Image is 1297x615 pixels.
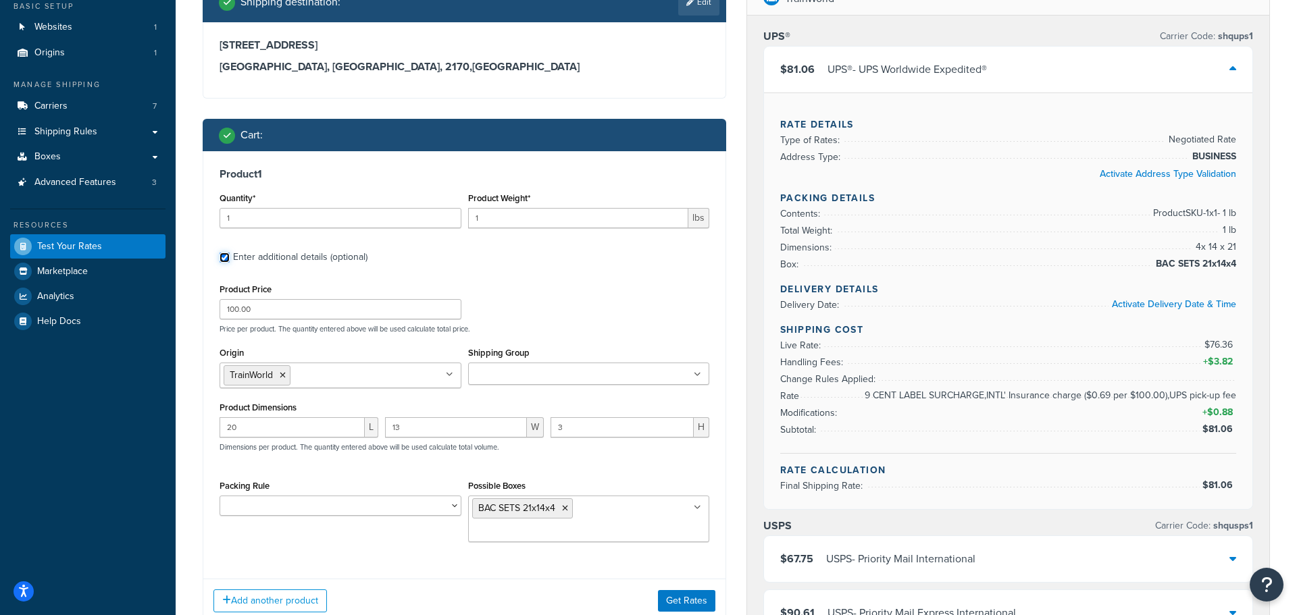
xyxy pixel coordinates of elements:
[780,479,866,493] span: Final Shipping Rate:
[763,30,790,43] h3: UPS®
[1207,405,1236,419] span: $0.88
[780,150,844,164] span: Address Type:
[10,1,166,12] div: Basic Setup
[220,167,709,181] h3: Product 1
[220,252,230,263] input: Enter additional details (optional)
[1219,222,1236,238] span: 1 lb
[478,501,555,515] span: BAC SETS 21x14x4
[1202,422,1236,436] span: $81.06
[10,234,166,259] a: Test Your Rates
[10,259,166,284] a: Marketplace
[658,590,715,612] button: Get Rates
[780,551,813,566] span: $67.75
[826,550,975,568] div: USPS - Priority Mail International
[220,348,244,358] label: Origin
[780,240,835,255] span: Dimensions:
[1112,297,1236,311] a: Activate Delivery Date & Time
[233,248,367,267] div: Enter additional details (optional)
[780,389,840,420] span: Rate Modifications:
[154,22,157,33] span: 1
[780,282,1236,296] h4: Delivery Details
[213,589,327,612] button: Add another product
[34,126,97,138] span: Shipping Rules
[154,47,157,59] span: 1
[468,193,530,203] label: Product Weight*
[220,402,297,412] label: Product Dimensions
[10,79,166,90] div: Manage Shipping
[1250,568,1283,601] button: Open Resource Center
[1150,205,1236,221] span: Product SKU-1 x 1 - 1 lb
[468,348,530,358] label: Shipping Group
[10,41,166,65] a: Origins1
[1165,132,1236,148] span: Negotiated Rate
[10,170,166,195] a: Advanced Features3
[1155,516,1253,535] p: Carrier Code:
[10,15,166,40] a: Websites1
[780,298,842,312] span: Delivery Date:
[1211,518,1253,533] span: shqusps1
[230,368,273,382] span: TrainWorld
[37,316,81,327] span: Help Docs
[780,257,802,271] span: Box:
[468,481,526,491] label: Possible Boxes
[10,309,166,333] a: Help Docs
[37,266,88,277] span: Marketplace
[216,324,713,333] p: Price per product. The quantity entered above will be used calculate total price.
[220,284,272,294] label: Product Price
[780,133,843,147] span: Type of Rates:
[468,208,689,228] input: 0.00
[1200,404,1236,421] span: +
[152,177,157,188] span: 3
[220,481,270,491] label: Packing Rule
[37,241,102,252] span: Test Your Rates
[1160,27,1253,46] p: Carrier Code:
[780,423,819,437] span: Subtotal:
[861,387,1236,404] span: 9 CENT LABEL SURCHARGE,INTL' Insurance charge ($0.69 per $100.00),UPS pick-up fee
[10,284,166,309] a: Analytics
[10,94,166,119] a: Carriers7
[1152,256,1236,272] span: BAC SETS 21x14x4
[10,119,166,144] a: Shipping Rules
[37,291,74,302] span: Analytics
[780,355,846,369] span: Handling Fees:
[780,323,1236,337] h4: Shipping Cost
[220,193,255,203] label: Quantity*
[780,117,1236,132] h4: Rate Details
[10,144,166,169] a: Boxes
[10,219,166,231] div: Resources
[34,177,116,188] span: Advanced Features
[365,417,378,437] span: L
[1208,354,1236,369] span: $3.82
[780,191,1236,205] h4: Packing Details
[34,47,65,59] span: Origins
[1192,239,1236,255] span: 4 x 14 x 21
[694,417,709,437] span: H
[1100,167,1236,181] a: Activate Address Type Validation
[220,38,709,52] h3: [STREET_ADDRESS]
[780,207,823,221] span: Contents:
[220,60,709,74] h3: [GEOGRAPHIC_DATA], [GEOGRAPHIC_DATA], 2170 , [GEOGRAPHIC_DATA]
[10,94,166,119] li: Carriers
[780,223,836,238] span: Total Weight:
[10,15,166,40] li: Websites
[10,170,166,195] li: Advanced Features
[780,372,879,386] span: Change Rules Applied:
[10,41,166,65] li: Origins
[1204,338,1236,352] span: $76.36
[34,101,68,112] span: Carriers
[527,417,544,437] span: W
[34,22,72,33] span: Websites
[1202,478,1236,492] span: $81.06
[828,60,987,79] div: UPS® - UPS Worldwide Expedited®
[1215,29,1253,43] span: shqups1
[763,519,792,533] h3: USPS
[220,208,461,228] input: 0
[216,442,499,452] p: Dimensions per product. The quantity entered above will be used calculate total volume.
[1200,354,1236,370] span: +
[34,151,61,163] span: Boxes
